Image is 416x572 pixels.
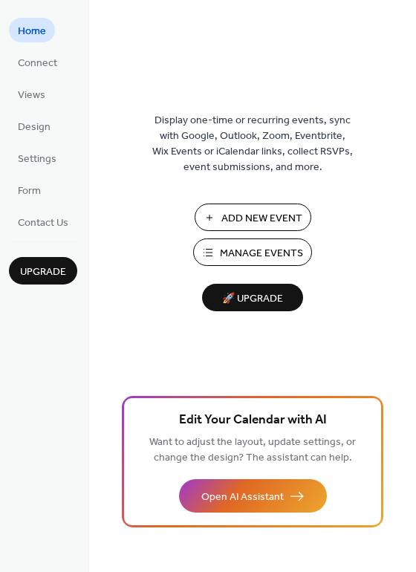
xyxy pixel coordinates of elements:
[221,211,302,227] span: Add New Event
[9,146,65,170] a: Settings
[9,178,50,202] a: Form
[211,289,294,309] span: 🚀 Upgrade
[179,479,327,513] button: Open AI Assistant
[152,113,353,175] span: Display one-time or recurring events, sync with Google, Outlook, Zoom, Eventbrite, Wix Events or ...
[18,56,57,71] span: Connect
[9,257,77,285] button: Upgrade
[220,246,303,261] span: Manage Events
[201,490,284,505] span: Open AI Assistant
[18,152,56,167] span: Settings
[18,120,51,135] span: Design
[9,82,54,106] a: Views
[18,215,68,231] span: Contact Us
[18,183,41,199] span: Form
[9,50,66,74] a: Connect
[18,88,45,103] span: Views
[149,432,356,468] span: Want to adjust the layout, update settings, or change the design? The assistant can help.
[193,238,312,266] button: Manage Events
[20,264,66,280] span: Upgrade
[202,284,303,311] button: 🚀 Upgrade
[9,114,59,138] a: Design
[9,209,77,234] a: Contact Us
[18,24,46,39] span: Home
[195,204,311,231] button: Add New Event
[179,410,327,431] span: Edit Your Calendar with AI
[9,18,55,42] a: Home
